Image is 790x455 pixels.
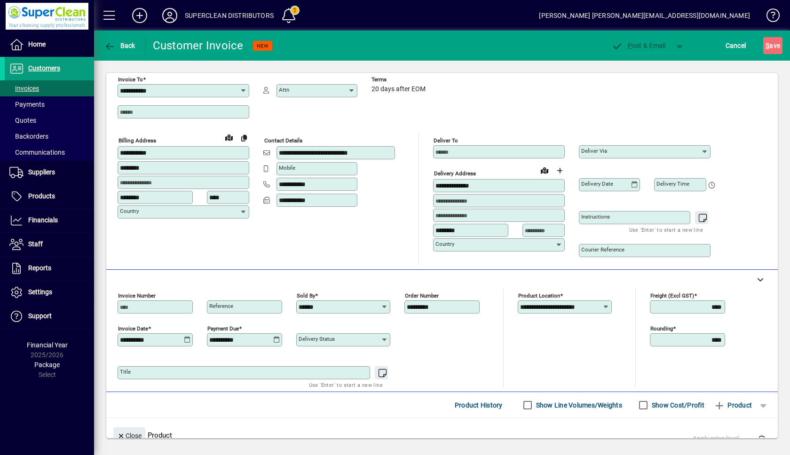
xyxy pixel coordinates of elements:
[611,42,666,49] span: ost & Email
[221,130,237,145] a: View on map
[299,336,335,342] mat-label: Delivery status
[207,325,239,332] mat-label: Payment due
[185,8,274,23] div: SUPERCLEAN DISTRIBUTORS
[371,86,426,93] span: 20 days after EOM
[434,137,458,144] mat-label: Deliver To
[371,77,428,83] span: Terms
[5,209,94,232] a: Financials
[435,241,454,247] mat-label: Country
[309,379,383,390] mat-hint: Use 'Enter' to start a new line
[28,64,60,72] span: Customers
[28,264,51,272] span: Reports
[766,42,769,49] span: S
[693,434,747,444] span: Apply price level
[28,240,43,248] span: Staff
[28,312,52,320] span: Support
[118,76,143,83] mat-label: Invoice To
[539,8,750,23] div: [PERSON_NAME] [PERSON_NAME][EMAIL_ADDRESS][DOMAIN_NAME]
[257,43,269,49] span: NEW
[28,288,52,296] span: Settings
[94,37,146,54] app-page-header-button: Back
[534,400,622,410] label: Show Line Volumes/Weights
[5,112,94,128] a: Quotes
[5,161,94,184] a: Suppliers
[650,325,673,332] mat-label: Rounding
[5,233,94,256] a: Staff
[723,37,749,54] button: Cancel
[237,130,252,145] button: Copy to Delivery address
[552,163,567,178] button: Choose address
[209,303,233,309] mat-label: Reference
[750,427,773,450] button: Delete
[5,96,94,112] a: Payments
[518,292,560,299] mat-label: Product location
[650,292,694,299] mat-label: Freight (excl GST)
[297,292,315,299] mat-label: Sold by
[5,144,94,160] a: Communications
[120,208,139,214] mat-label: Country
[451,397,506,414] button: Product History
[726,38,746,53] span: Cancel
[581,148,607,154] mat-label: Deliver via
[5,128,94,144] a: Backorders
[279,86,289,93] mat-label: Attn
[581,213,610,220] mat-label: Instructions
[28,216,58,224] span: Financials
[28,192,55,200] span: Products
[656,180,689,187] mat-label: Delivery time
[5,305,94,328] a: Support
[629,224,703,235] mat-hint: Use 'Enter' to start a new line
[117,428,142,444] span: Close
[9,85,39,92] span: Invoices
[628,42,632,49] span: P
[9,101,45,108] span: Payments
[5,80,94,96] a: Invoices
[118,292,156,299] mat-label: Invoice number
[153,38,244,53] div: Customer Invoice
[689,431,751,447] button: Apply price level
[750,434,773,443] app-page-header-button: Delete
[607,37,671,54] button: Post & Email
[9,133,48,140] span: Backorders
[759,2,778,32] a: Knowledge Base
[106,418,778,452] div: Product
[5,33,94,56] a: Home
[763,37,782,54] button: Save
[104,42,135,49] span: Back
[9,117,36,124] span: Quotes
[279,165,295,171] mat-label: Mobile
[27,341,68,349] span: Financial Year
[405,292,439,299] mat-label: Order number
[155,7,185,24] button: Profile
[581,180,613,187] mat-label: Delivery date
[9,149,65,156] span: Communications
[118,325,148,332] mat-label: Invoice date
[102,37,138,54] button: Back
[650,400,704,410] label: Show Cost/Profit
[5,185,94,208] a: Products
[125,7,155,24] button: Add
[34,361,60,369] span: Package
[5,281,94,304] a: Settings
[581,246,624,253] mat-label: Courier Reference
[111,431,148,439] app-page-header-button: Close
[28,168,55,176] span: Suppliers
[537,163,552,178] a: View on map
[5,257,94,280] a: Reports
[120,369,131,375] mat-label: Title
[28,40,46,48] span: Home
[113,427,145,444] button: Close
[455,398,503,413] span: Product History
[766,38,780,53] span: ave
